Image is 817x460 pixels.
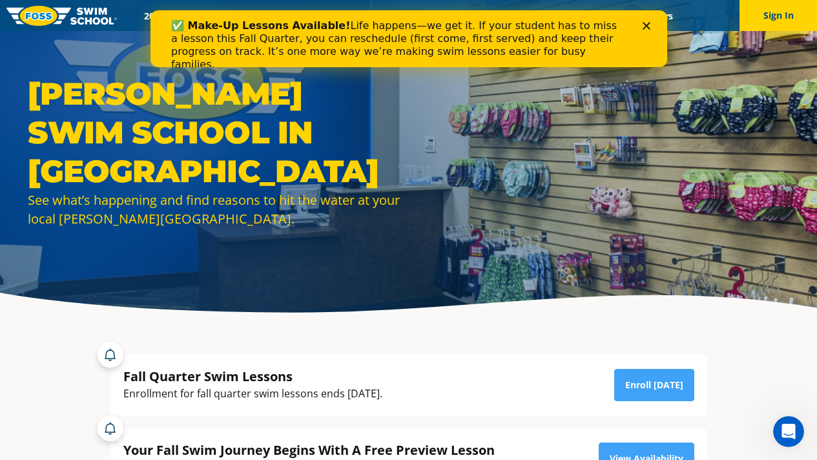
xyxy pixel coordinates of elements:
[21,9,475,61] div: Life happens—we get it. If your student has to miss a lesson this Fall Quarter, you can reschedul...
[6,6,117,26] img: FOSS Swim School Logo
[773,416,804,447] iframe: Intercom live chat
[492,12,505,19] div: Close
[590,10,630,22] a: Blog
[150,10,667,67] iframe: Intercom live chat banner
[123,385,382,402] div: Enrollment for fall quarter swim lessons ends [DATE].
[268,10,381,22] a: Swim Path® Program
[381,10,453,22] a: About FOSS
[21,9,200,21] b: ✅ Make-Up Lessons Available!
[214,10,268,22] a: Schools
[630,10,684,22] a: Careers
[123,441,557,459] div: Your Fall Swim Journey Begins With A Free Preview Lesson
[453,10,590,22] a: Swim Like [PERSON_NAME]
[123,368,382,385] div: Fall Quarter Swim Lessons
[28,191,402,228] div: See what’s happening and find reasons to hit the water at your local [PERSON_NAME][GEOGRAPHIC_DATA].
[133,10,214,22] a: 2025 Calendar
[28,74,402,191] h1: [PERSON_NAME] Swim School in [GEOGRAPHIC_DATA]
[614,369,694,401] a: Enroll [DATE]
